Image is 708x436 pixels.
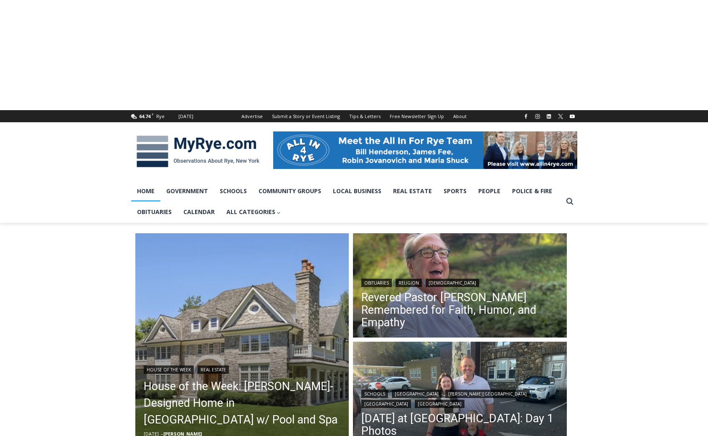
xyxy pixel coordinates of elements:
[415,400,464,408] a: [GEOGRAPHIC_DATA]
[345,110,385,122] a: Tips & Letters
[226,207,281,217] span: All Categories
[361,279,392,287] a: Obituaries
[562,194,577,209] button: View Search Form
[567,111,577,121] a: YouTube
[131,181,562,223] nav: Primary Navigation
[178,113,193,120] div: [DATE]
[152,112,154,116] span: F
[131,130,265,173] img: MyRye.com
[556,111,566,121] a: X
[426,279,479,287] a: [DEMOGRAPHIC_DATA]
[438,181,472,202] a: Sports
[521,111,531,121] a: Facebook
[253,181,327,202] a: Community Groups
[139,113,150,119] span: 64.74
[144,364,341,374] div: |
[387,181,438,202] a: Real Estate
[361,400,411,408] a: [GEOGRAPHIC_DATA]
[445,390,530,398] a: [PERSON_NAME][GEOGRAPHIC_DATA]
[533,111,543,121] a: Instagram
[327,181,387,202] a: Local Business
[506,181,558,202] a: Police & Fire
[361,277,558,287] div: | |
[221,202,287,222] a: All Categories
[144,378,341,428] a: House of the Week: [PERSON_NAME]-Designed Home in [GEOGRAPHIC_DATA] w/ Pool and Spa
[131,202,178,222] a: Obituaries
[472,181,506,202] a: People
[361,388,558,408] div: | | | |
[131,181,160,202] a: Home
[144,365,194,374] a: House of the Week
[273,131,577,169] img: All in for Rye
[361,390,388,398] a: Schools
[353,233,567,340] img: Obituary - Donald Poole - 2
[214,181,253,202] a: Schools
[198,365,229,374] a: Real Estate
[361,291,558,329] a: Revered Pastor [PERSON_NAME] Remembered for Faith, Humor, and Empathy
[385,110,449,122] a: Free Newsletter Sign Up
[237,110,267,122] a: Advertise
[449,110,471,122] a: About
[353,233,567,340] a: Read More Revered Pastor Donald Poole Jr. Remembered for Faith, Humor, and Empathy
[544,111,554,121] a: Linkedin
[160,181,214,202] a: Government
[237,110,471,122] nav: Secondary Navigation
[392,390,442,398] a: [GEOGRAPHIC_DATA]
[178,202,221,222] a: Calendar
[267,110,345,122] a: Submit a Story or Event Listing
[156,113,165,120] div: Rye
[396,279,422,287] a: Religion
